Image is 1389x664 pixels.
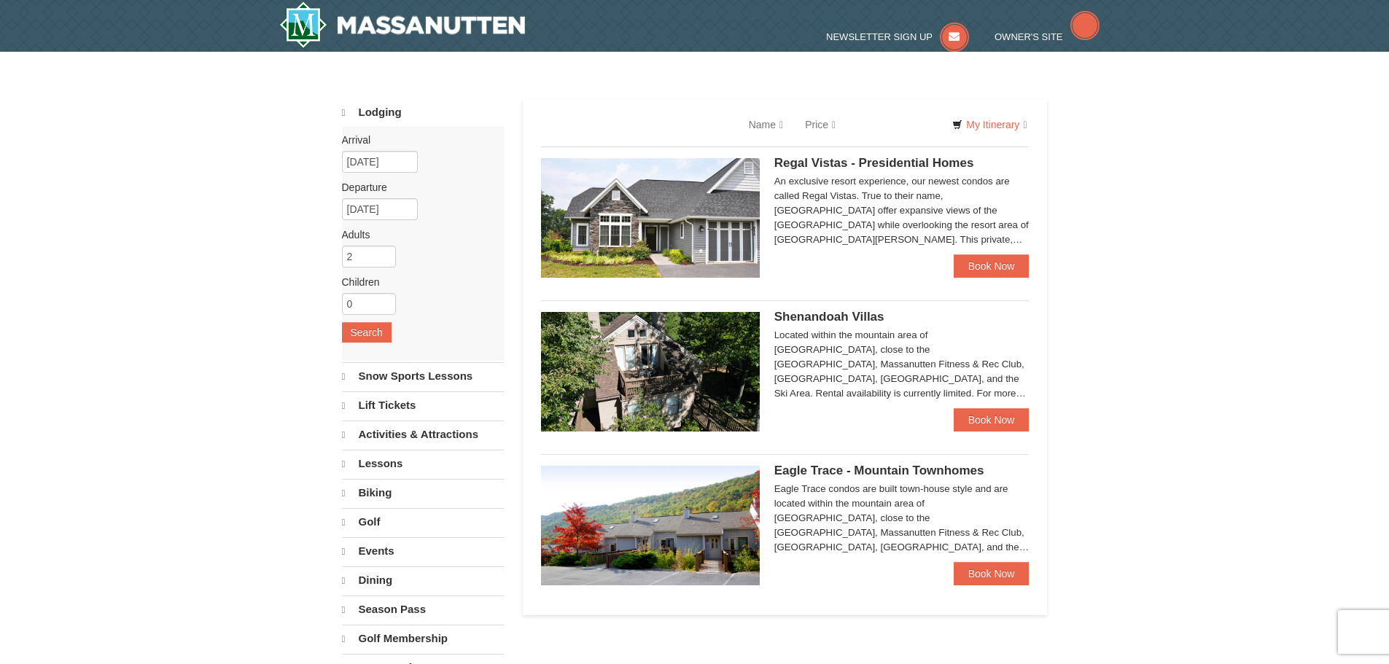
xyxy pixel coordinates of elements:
div: Eagle Trace condos are built town-house style and are located within the mountain area of [GEOGRA... [774,482,1030,555]
a: Lessons [342,450,505,477]
a: Snow Sports Lessons [342,362,505,390]
a: Book Now [954,254,1030,278]
a: Book Now [954,408,1030,431]
a: Massanutten Resort [279,1,526,48]
a: Name [738,110,794,139]
a: Activities & Attractions [342,421,505,448]
div: An exclusive resort experience, our newest condos are called Regal Vistas. True to their name, [G... [774,174,1030,247]
a: Lodging [342,99,505,126]
a: Lift Tickets [342,391,505,419]
label: Arrival [342,133,494,147]
a: Price [794,110,847,139]
img: Massanutten Resort Logo [279,1,526,48]
a: Events [342,537,505,565]
label: Adults [342,227,494,242]
a: Newsletter Sign Up [826,31,969,42]
a: Biking [342,479,505,507]
a: Book Now [954,562,1030,585]
a: Golf Membership [342,625,505,652]
span: Eagle Trace - Mountain Townhomes [774,464,984,477]
span: Regal Vistas - Presidential Homes [774,156,974,170]
a: My Itinerary [943,114,1036,136]
span: Shenandoah Villas [774,310,884,324]
a: Golf [342,508,505,536]
img: 19219019-2-e70bf45f.jpg [541,312,760,431]
a: Owner's Site [995,31,1100,42]
button: Search [342,322,392,343]
img: 19218983-1-9b289e55.jpg [541,466,760,585]
img: 19218991-1-902409a9.jpg [541,158,760,278]
label: Children [342,275,494,289]
label: Departure [342,180,494,195]
a: Dining [342,566,505,594]
a: Season Pass [342,595,505,623]
span: Owner's Site [995,31,1063,42]
div: Located within the mountain area of [GEOGRAPHIC_DATA], close to the [GEOGRAPHIC_DATA], Massanutte... [774,328,1030,401]
span: Newsletter Sign Up [826,31,933,42]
